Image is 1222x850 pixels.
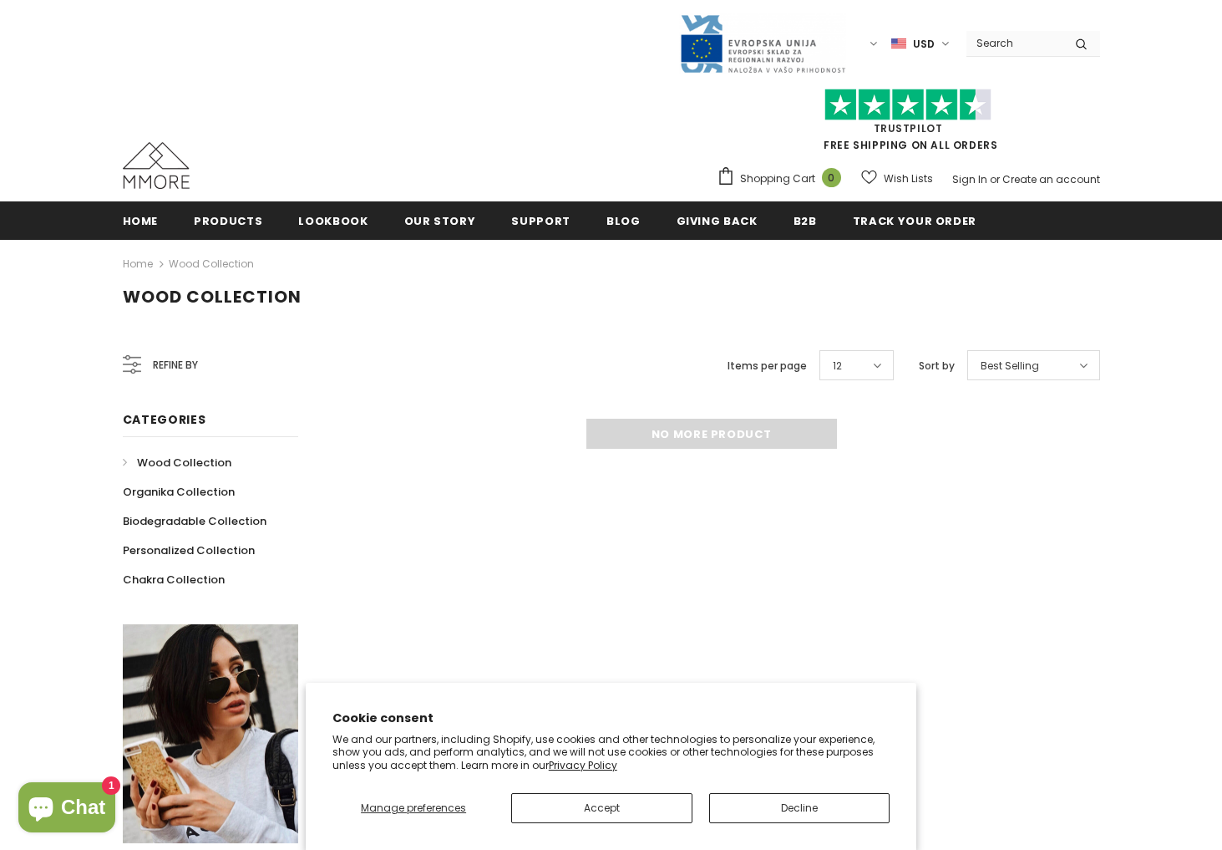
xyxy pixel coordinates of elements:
span: Home [123,213,159,229]
span: Best Selling [981,358,1039,374]
span: USD [913,36,935,53]
a: Blog [606,201,641,239]
a: Trustpilot [874,121,943,135]
span: support [511,213,570,229]
a: Privacy Policy [549,758,617,772]
span: Wood Collection [123,285,302,308]
a: Chakra Collection [123,565,225,594]
img: Trust Pilot Stars [824,89,991,121]
button: Accept [511,793,692,823]
span: Refine by [153,356,198,374]
a: Home [123,201,159,239]
span: Lookbook [298,213,368,229]
span: Organika Collection [123,484,235,500]
span: Our Story [404,213,476,229]
a: Personalized Collection [123,536,255,565]
input: Search Site [966,31,1062,55]
a: Giving back [677,201,758,239]
inbox-online-store-chat: Shopify online store chat [13,782,120,837]
span: Wood Collection [137,455,231,471]
span: Wish Lists [884,171,933,187]
a: Track your order [853,201,976,239]
span: B2B [794,213,817,229]
span: Chakra Collection [123,572,225,588]
span: Categories [123,411,206,428]
a: Home [123,254,153,274]
span: Biodegradable Collection [123,513,266,529]
label: Items per page [728,358,807,374]
a: Our Story [404,201,476,239]
a: Wood Collection [169,257,254,271]
label: Sort by [919,358,955,374]
span: Track your order [853,213,976,229]
span: or [990,172,1000,186]
span: 12 [833,358,842,374]
a: Javni Razpis [679,36,846,50]
a: Products [194,201,262,239]
a: support [511,201,570,239]
a: Sign In [952,172,987,186]
span: Products [194,213,262,229]
button: Decline [709,793,890,823]
span: Giving back [677,213,758,229]
button: Manage preferences [332,793,495,823]
a: Wish Lists [861,164,933,193]
h2: Cookie consent [332,710,890,727]
a: Lookbook [298,201,368,239]
a: Biodegradable Collection [123,506,266,536]
span: Blog [606,213,641,229]
p: We and our partners, including Shopify, use cookies and other technologies to personalize your ex... [332,733,890,772]
img: USD [891,37,906,51]
span: Personalized Collection [123,542,255,558]
span: Manage preferences [361,801,466,815]
span: Shopping Cart [740,171,815,187]
a: Shopping Cart 0 [717,166,849,191]
img: MMORE Cases [123,142,190,189]
img: Javni Razpis [679,13,846,74]
a: B2B [794,201,817,239]
span: FREE SHIPPING ON ALL ORDERS [717,96,1100,152]
a: Organika Collection [123,477,235,506]
span: 0 [822,168,841,187]
a: Wood Collection [123,448,231,477]
a: Create an account [1002,172,1100,186]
